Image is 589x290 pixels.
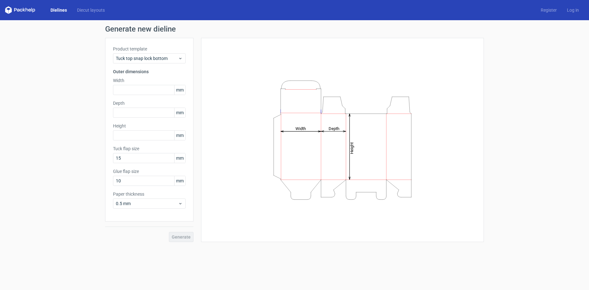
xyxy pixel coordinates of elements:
span: mm [174,176,185,186]
span: Tuck top snap lock bottom [116,55,178,62]
span: mm [174,85,185,95]
span: mm [174,131,185,140]
a: Log in [562,7,584,13]
a: Register [536,7,562,13]
label: Product template [113,46,186,52]
h1: Generate new dieline [105,25,484,33]
span: mm [174,108,185,117]
span: mm [174,153,185,163]
label: Height [113,123,186,129]
a: Diecut layouts [72,7,110,13]
label: Width [113,77,186,84]
span: 0.5 mm [116,200,178,207]
label: Tuck flap size [113,145,186,152]
h3: Outer dimensions [113,68,186,75]
label: Depth [113,100,186,106]
label: Glue flap size [113,168,186,175]
tspan: Height [349,142,354,154]
tspan: Depth [329,126,339,131]
label: Paper thickness [113,191,186,197]
a: Dielines [45,7,72,13]
tspan: Width [295,126,306,131]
